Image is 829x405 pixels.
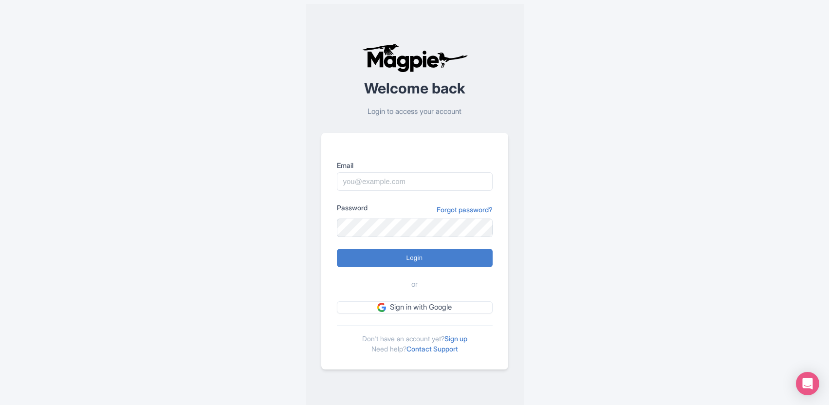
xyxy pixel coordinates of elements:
[411,279,418,290] span: or
[444,334,467,343] a: Sign up
[337,202,368,213] label: Password
[321,106,508,117] p: Login to access your account
[437,204,493,215] a: Forgot password?
[337,301,493,313] a: Sign in with Google
[406,345,458,353] a: Contact Support
[337,249,493,267] input: Login
[337,172,493,191] input: you@example.com
[321,80,508,96] h2: Welcome back
[360,43,469,73] img: logo-ab69f6fb50320c5b225c76a69d11143b.png
[337,325,493,354] div: Don't have an account yet? Need help?
[377,303,386,312] img: google.svg
[337,160,493,170] label: Email
[796,372,819,395] div: Open Intercom Messenger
